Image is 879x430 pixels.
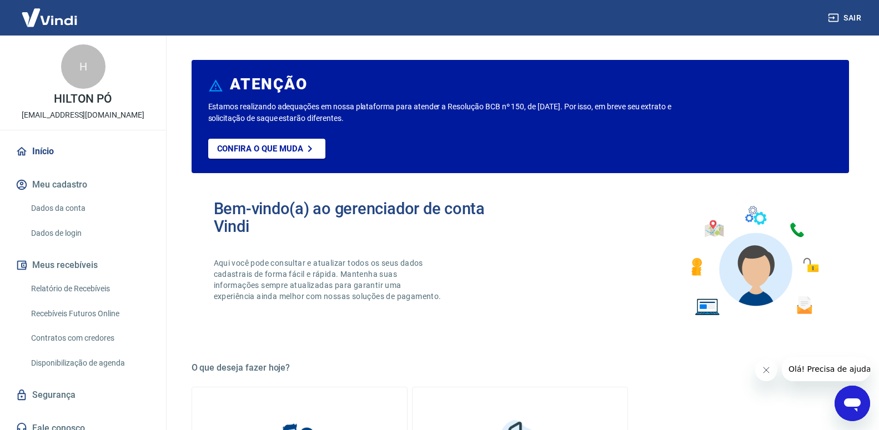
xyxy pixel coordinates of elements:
p: Estamos realizando adequações em nossa plataforma para atender a Resolução BCB nº 150, de [DATE].... [208,101,707,124]
img: Imagem de um avatar masculino com diversos icones exemplificando as funcionalidades do gerenciado... [681,200,827,322]
p: Aqui você pode consultar e atualizar todos os seus dados cadastrais de forma fácil e rápida. Mant... [214,257,444,302]
p: Confira o que muda [217,144,303,154]
h6: ATENÇÃO [230,79,307,90]
h5: O que deseja fazer hoje? [192,362,849,373]
a: Início [13,139,153,164]
a: Confira o que muda [208,139,325,159]
a: Dados de login [27,222,153,245]
button: Meu cadastro [13,173,153,197]
a: Contratos com credores [27,327,153,350]
span: Olá! Precisa de ajuda? [7,8,93,17]
a: Disponibilização de agenda [27,352,153,375]
a: Dados da conta [27,197,153,220]
a: Recebíveis Futuros Online [27,302,153,325]
iframe: Fechar mensagem [755,359,777,381]
a: Relatório de Recebíveis [27,277,153,300]
img: Vindi [13,1,86,34]
p: [EMAIL_ADDRESS][DOMAIN_NAME] [22,109,144,121]
p: HILTON PÓ [54,93,113,105]
div: H [61,44,106,89]
iframe: Botão para abrir a janela de mensagens [835,386,870,421]
button: Sair [826,8,866,28]
button: Meus recebíveis [13,253,153,277]
a: Segurança [13,383,153,407]
iframe: Mensagem da empresa [782,357,870,381]
h2: Bem-vindo(a) ao gerenciador de conta Vindi [214,200,520,235]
